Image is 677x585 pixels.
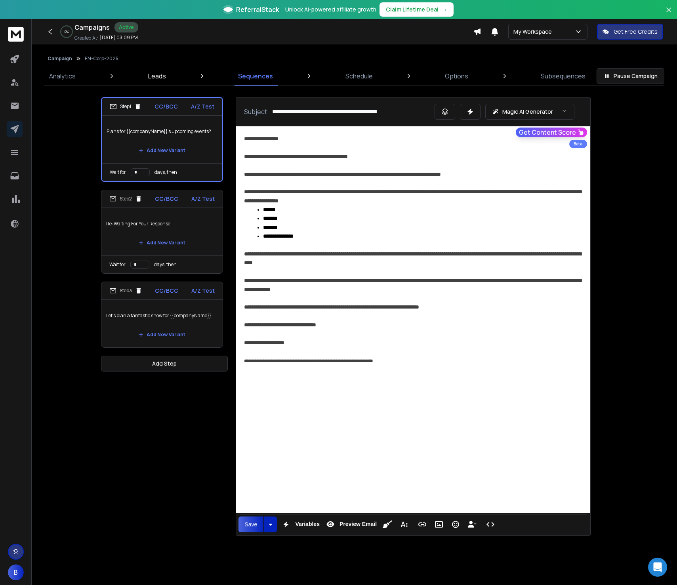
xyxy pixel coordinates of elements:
p: My Workspace [513,28,555,36]
p: Let's plan a fantastic show for {{companyName}} [106,305,218,327]
p: CC/BCC [155,195,178,203]
a: Analytics [44,67,80,86]
p: Wait for [109,261,126,268]
p: Re: Waiting For Your Response [106,213,218,235]
button: Pause Campaign [597,68,664,84]
button: Add Step [101,356,228,372]
button: B [8,564,24,580]
p: Analytics [49,71,76,81]
button: Variables [278,516,321,532]
button: Save [238,516,264,532]
button: Campaign [48,55,72,62]
button: More Text [397,516,412,532]
p: A/Z Test [191,287,215,295]
li: Step1CC/BCCA/Z TestPlans for {{companyName}}'s upcoming events?Add New VariantWait fordays, then [101,97,223,182]
a: Subsequences [536,67,590,86]
p: Sequences [238,71,273,81]
div: Open Intercom Messenger [648,558,667,577]
p: Subject: [244,107,269,116]
a: Schedule [341,67,378,86]
p: Unlock AI-powered affiliate growth [285,6,376,13]
p: 0 % [65,29,69,34]
span: Variables [294,521,321,528]
button: Claim Lifetime Deal→ [380,2,454,17]
span: ReferralStack [236,5,279,14]
button: Close banner [664,5,674,24]
p: [DATE] 03:09 PM [100,34,138,41]
p: Get Free Credits [614,28,658,36]
button: Insert Unsubscribe Link [465,516,480,532]
button: Magic AI Generator [485,104,574,120]
button: Get Free Credits [597,24,663,40]
button: Code View [483,516,498,532]
div: Step 2 [109,195,142,202]
p: Subsequences [541,71,585,81]
p: Magic AI Generator [502,108,553,116]
p: Wait for [110,169,126,175]
p: A/Z Test [191,195,215,203]
div: Beta [569,140,587,148]
p: Options [445,71,468,81]
a: Sequences [233,67,278,86]
button: Insert Link (⌘K) [415,516,430,532]
button: Insert Image (⌘P) [431,516,446,532]
p: A/Z Test [191,103,214,111]
p: Leads [148,71,166,81]
h1: Campaigns [74,23,110,32]
div: Active [114,22,138,32]
a: Leads [143,67,171,86]
button: Clean HTML [380,516,395,532]
button: Get Content Score [516,128,587,137]
button: Add New Variant [132,235,192,251]
p: EN-Corp-2025 [85,55,118,62]
p: Created At: [74,35,98,41]
p: days, then [154,261,177,268]
div: Step 3 [109,287,142,294]
li: Step3CC/BCCA/Z TestLet's plan a fantastic show for {{companyName}}Add New Variant [101,282,223,348]
li: Step2CC/BCCA/Z TestRe: Waiting For Your ResponseAdd New VariantWait fordays, then [101,190,223,274]
button: Emoticons [448,516,463,532]
p: CC/BCC [155,287,178,295]
p: CC/BCC [154,103,178,111]
div: Step 1 [110,103,141,110]
button: Add New Variant [132,143,192,158]
button: Add New Variant [132,327,192,343]
span: Preview Email [338,521,378,528]
a: Options [440,67,473,86]
span: → [442,6,447,13]
button: Preview Email [323,516,378,532]
p: Schedule [345,71,373,81]
p: Plans for {{companyName}}'s upcoming events? [107,120,217,143]
p: days, then [154,169,177,175]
